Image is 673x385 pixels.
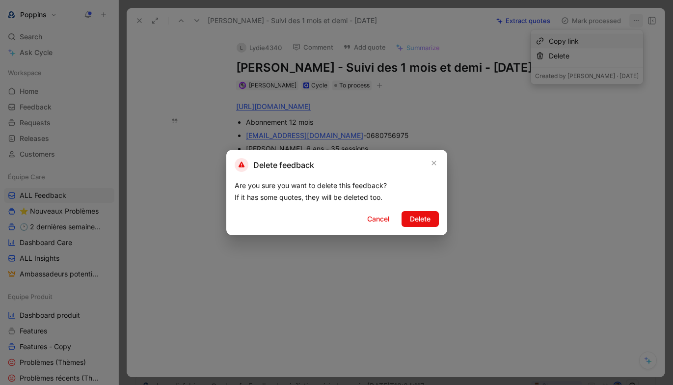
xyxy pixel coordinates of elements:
[235,158,314,172] h2: Delete feedback
[359,211,398,227] button: Cancel
[402,211,439,227] button: Delete
[235,180,439,203] div: Are you sure you want to delete this feedback? If it has some quotes, they will be deleted too.
[410,213,431,225] span: Delete
[367,213,389,225] span: Cancel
